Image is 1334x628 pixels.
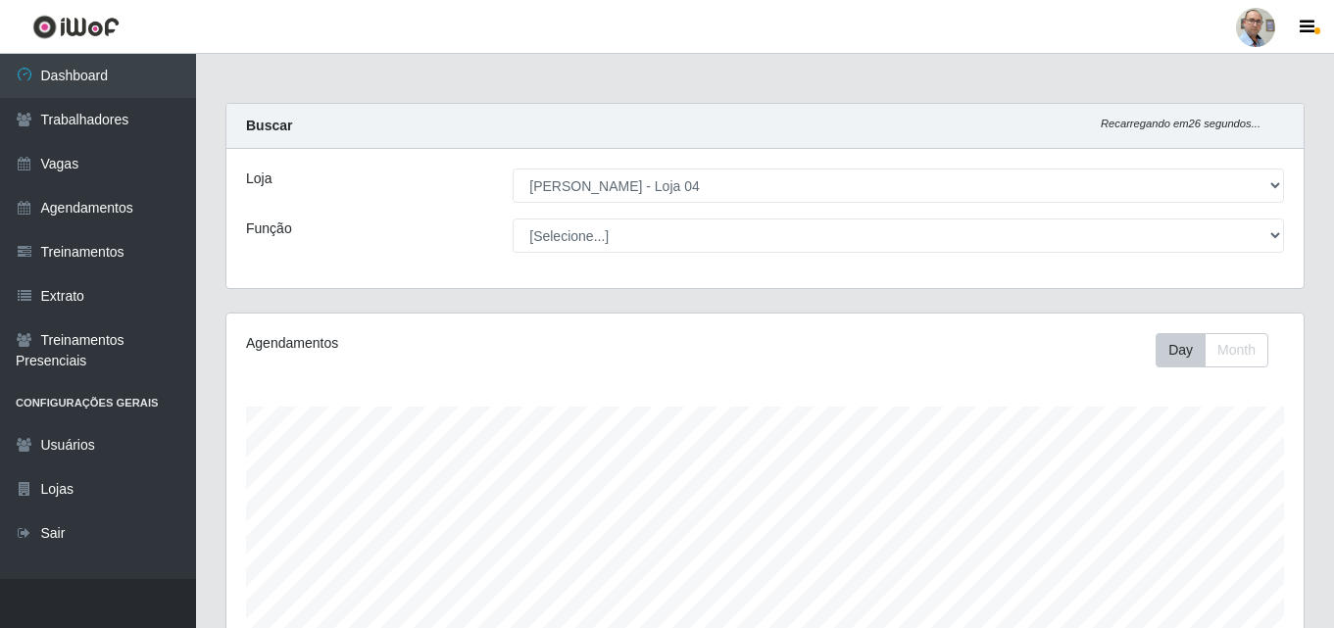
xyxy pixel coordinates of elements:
[1156,333,1206,367] button: Day
[1156,333,1268,367] div: First group
[246,118,292,133] strong: Buscar
[1101,118,1260,129] i: Recarregando em 26 segundos...
[246,333,662,354] div: Agendamentos
[1205,333,1268,367] button: Month
[32,15,120,39] img: CoreUI Logo
[246,218,292,239] label: Função
[1156,333,1284,367] div: Toolbar with button groups
[246,169,272,189] label: Loja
